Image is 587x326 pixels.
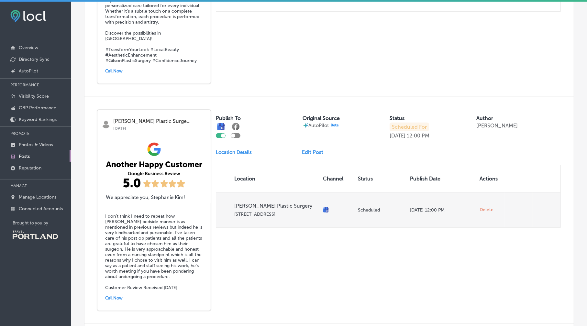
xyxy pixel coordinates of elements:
[19,45,38,50] p: Overview
[19,165,41,171] p: Reputation
[102,120,110,128] img: logo
[19,142,53,147] p: Photos & Videos
[410,207,474,213] p: [DATE] 12:00 PM
[390,133,405,139] p: [DATE]
[216,165,320,192] th: Location
[407,165,477,192] th: Publish Date
[10,10,46,22] img: fda3e92497d09a02dc62c9cd864e3231.png
[19,194,56,200] p: Manage Locations
[234,203,318,209] p: [PERSON_NAME] Plastic Surgery
[216,149,252,155] p: Location Details
[19,105,56,111] p: GBP Performance
[19,68,38,74] p: AutoPilot
[480,207,493,213] span: Delete
[303,123,309,128] img: autopilot-icon
[309,123,340,128] p: AutoPilot
[477,123,518,129] p: [PERSON_NAME]
[355,165,407,192] th: Status
[234,212,318,217] p: [STREET_ADDRESS]
[390,115,404,121] label: Status
[19,206,63,212] p: Connected Accounts
[19,117,57,122] p: Keyword Rankings
[113,124,206,131] p: [DATE]
[329,123,340,127] img: Beta
[303,115,340,121] label: Original Source
[13,221,71,225] p: Brought to you by
[477,165,505,192] th: Actions
[407,133,429,139] p: 12:00 PM
[13,231,58,239] img: Travel Portland
[113,118,206,124] p: [PERSON_NAME] Plastic Surge...
[19,57,50,62] p: Directory Sync
[358,207,405,213] p: Scheduled
[390,123,429,131] p: Scheduled For
[477,115,493,121] label: Author
[302,149,329,155] a: Edit Post
[19,93,49,99] p: Visibility Score
[320,165,355,192] th: Channel
[19,154,30,159] p: Posts
[216,115,241,121] label: Publish To
[97,138,211,203] img: 338034ff-2916-4313-bb35-0bc6dfbce342.png
[105,213,203,290] h5: I don’t think I need to repeat how [PERSON_NAME] bedside manner is as mentioned in previous revie...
